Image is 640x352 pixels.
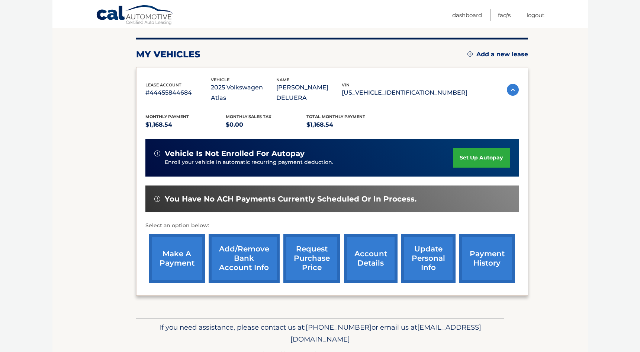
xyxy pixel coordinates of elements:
a: request purchase price [283,234,340,283]
p: 2025 Volkswagen Atlas [211,82,276,103]
img: add.svg [467,51,473,57]
span: Monthly Payment [145,114,189,119]
a: update personal info [401,234,456,283]
p: Enroll your vehicle in automatic recurring payment deduction. [165,158,453,167]
a: Cal Automotive [96,5,174,26]
a: account details [344,234,398,283]
a: make a payment [149,234,205,283]
p: If you need assistance, please contact us at: or email us at [141,321,499,345]
span: vin [342,82,350,88]
span: [PHONE_NUMBER] [306,323,372,332]
p: Select an option below: [145,221,519,230]
p: [US_VEHICLE_IDENTIFICATION_NUMBER] [342,88,467,98]
h2: my vehicles [136,49,200,60]
span: Total Monthly Payment [306,114,365,119]
a: Logout [527,9,544,21]
img: accordion-active.svg [507,84,519,96]
a: payment history [459,234,515,283]
a: Dashboard [452,9,482,21]
p: $1,168.54 [145,120,226,130]
span: You have no ACH payments currently scheduled or in process. [165,194,417,204]
a: set up autopay [453,148,509,168]
span: lease account [145,82,181,88]
span: [EMAIL_ADDRESS][DOMAIN_NAME] [290,323,481,343]
p: [PERSON_NAME] DELUERA [276,82,342,103]
span: name [276,77,289,82]
a: Add/Remove bank account info [209,234,280,283]
span: vehicle [211,77,229,82]
p: $0.00 [226,120,306,130]
p: #44455844684 [145,88,211,98]
a: Add a new lease [467,51,528,58]
a: FAQ's [498,9,511,21]
span: vehicle is not enrolled for autopay [165,149,305,158]
p: $1,168.54 [306,120,387,130]
img: alert-white.svg [154,150,160,156]
span: Monthly sales Tax [226,114,271,119]
img: alert-white.svg [154,196,160,202]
